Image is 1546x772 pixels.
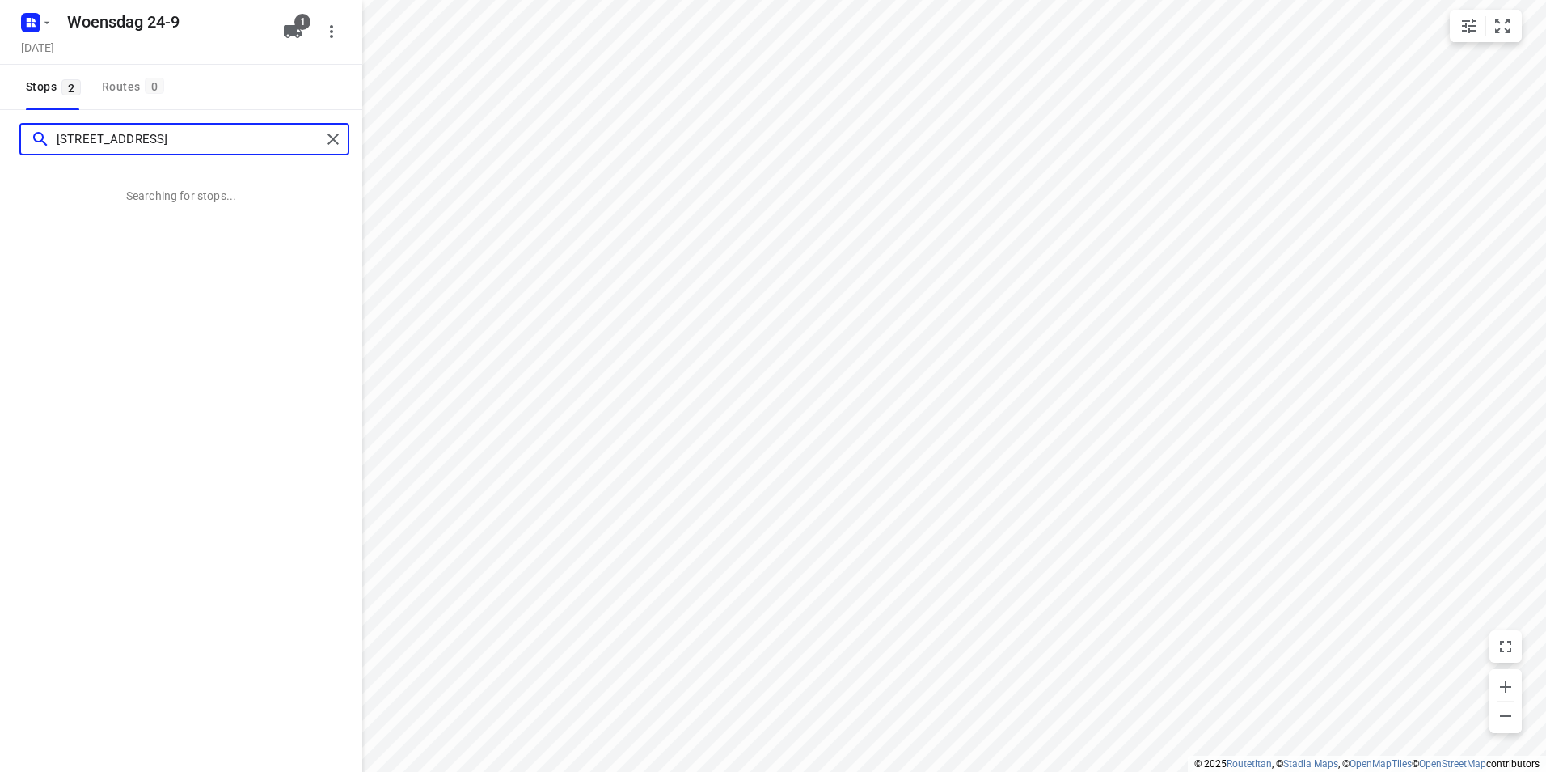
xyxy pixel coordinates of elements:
button: Map settings [1453,10,1485,42]
li: © 2025 , © , © © contributors [1194,758,1540,770]
a: OpenStreetMap [1419,758,1486,770]
button: More [315,15,348,48]
input: Add or search stops [57,127,321,152]
p: Searching for stops... [126,188,236,204]
span: 2 [61,79,81,95]
span: Stops [26,77,86,97]
a: Stadia Maps [1283,758,1338,770]
a: OpenMapTiles [1350,758,1412,770]
a: Routetitan [1227,758,1272,770]
h5: [DATE] [15,38,61,57]
div: small contained button group [1450,10,1522,42]
span: 1 [294,14,310,30]
span: 0 [145,78,164,94]
button: 1 [277,15,309,48]
button: Fit zoom [1486,10,1519,42]
h5: Woensdag 24-9 [61,9,270,35]
div: Routes [102,77,169,97]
